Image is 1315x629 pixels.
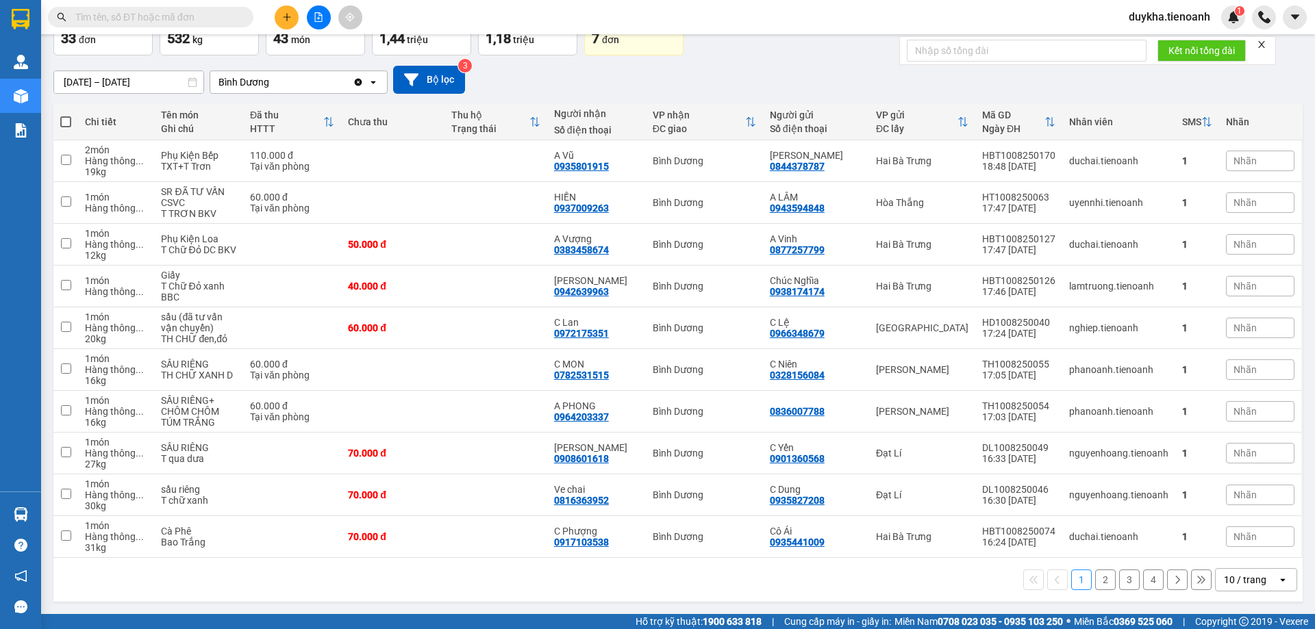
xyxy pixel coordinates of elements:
div: Giấy [161,270,236,281]
button: 4 [1143,569,1164,590]
div: 0844378787 [770,161,825,172]
div: CẨM VÂN [554,442,639,453]
div: 1 [1182,322,1212,333]
span: Nhãn [1233,531,1257,542]
span: ... [136,531,144,542]
div: 1 món [85,275,147,286]
span: file-add [314,12,323,22]
div: HD1008250040 [982,317,1055,328]
div: 19 kg [85,166,147,177]
img: warehouse-icon [14,89,28,103]
div: SẦU RIÊNG [161,442,236,453]
button: file-add [307,5,331,29]
span: notification [14,569,27,582]
th: Toggle SortBy [869,104,975,140]
div: 1 [1182,531,1212,542]
span: question-circle [14,539,27,552]
div: Tên món [161,110,236,120]
div: 18:48 [DATE] [982,161,1055,172]
th: Toggle SortBy [1175,104,1219,140]
span: 532 [167,30,190,47]
div: 0938174174 [770,286,825,297]
span: Nhãn [1233,197,1257,208]
div: 17:47 [DATE] [982,203,1055,214]
span: 1,18 [486,30,511,47]
div: 12 kg [85,250,147,261]
div: 16:24 [DATE] [982,537,1055,548]
div: C Lệ [770,317,862,328]
input: Nhập số tổng đài [907,40,1147,62]
span: ... [136,155,144,166]
span: 43 [273,30,288,47]
div: T Chữ Đỏ DC BKV [161,244,236,255]
span: Nhãn [1233,281,1257,292]
div: 17:05 [DATE] [982,370,1055,381]
span: message [14,600,27,613]
div: Số điện thoại [770,123,862,134]
strong: 0369 525 060 [1114,616,1173,627]
th: Toggle SortBy [243,104,341,140]
span: đơn [79,34,96,45]
div: 30 kg [85,500,147,511]
div: 16 kg [85,417,147,428]
span: ... [136,364,144,375]
div: 60.000 đ [348,322,437,333]
div: 1 [1182,239,1212,250]
div: 1 [1182,364,1212,375]
div: 1 món [85,437,147,448]
div: C MON [554,359,639,370]
div: Hồng Nhi [554,275,639,286]
div: Hàng thông thường [85,531,147,542]
div: TH1008250054 [982,400,1055,411]
img: phone-icon [1258,11,1270,23]
div: 0917103538 [554,537,609,548]
div: Đã thu [250,110,323,120]
button: plus [275,5,299,29]
button: 3 [1119,569,1140,590]
span: triệu [513,34,534,45]
div: T Chữ Đỏ xanh BBC [161,281,236,303]
div: C Niên [770,359,862,370]
span: | [1183,614,1185,629]
div: 0964203337 [554,411,609,422]
div: T TRƠN BKV [161,208,236,219]
span: ... [136,489,144,500]
div: Tại văn phòng [250,203,334,214]
div: Người gửi [770,110,862,120]
div: 0836007788 [770,406,825,417]
span: Hỗ trợ kỹ thuật: [636,614,762,629]
div: Hàng thông thường [85,406,147,417]
div: 0935441009 [770,537,825,548]
span: ⚪️ [1066,619,1070,624]
sup: 1 [1235,6,1244,16]
span: copyright [1239,617,1249,626]
div: Hàng thông thường [85,489,147,500]
div: Đạt Lí [876,448,968,459]
div: VP nhận [653,110,745,120]
div: TH1008250055 [982,359,1055,370]
div: nguyenhoang.tienoanh [1069,448,1168,459]
div: Hàng thông thường [85,203,147,214]
div: 17:47 [DATE] [982,244,1055,255]
div: Chúc Nghĩa [770,275,862,286]
div: 1 món [85,311,147,322]
span: 1 [1237,6,1242,16]
span: caret-down [1289,11,1301,23]
div: duchai.tienoanh [1069,239,1168,250]
span: close [1257,40,1266,49]
div: Bình Dương [218,75,269,89]
div: 1 món [85,520,147,531]
div: Bình Dương [653,239,756,250]
input: Select a date range. [54,71,203,93]
button: 2 [1095,569,1116,590]
div: HT1008250063 [982,192,1055,203]
div: sầu (đã tư vấn vận chuyển) [161,311,236,333]
div: Bình Dương [653,155,756,166]
div: SẦU RIÊNG [161,359,236,370]
div: 2 món [85,144,147,155]
div: Hai Bà Trưng [876,155,968,166]
img: icon-new-feature [1227,11,1240,23]
div: 20 kg [85,333,147,344]
span: | [772,614,774,629]
sup: 3 [458,59,472,73]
